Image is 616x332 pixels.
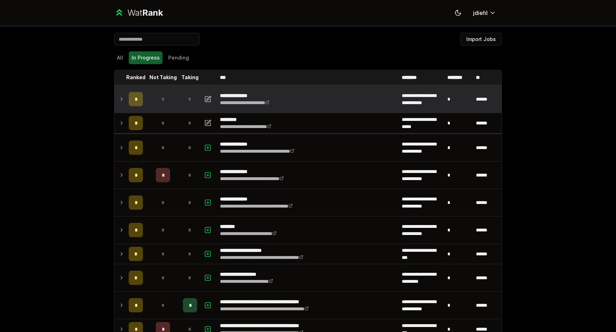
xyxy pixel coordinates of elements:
[127,7,163,19] div: Wat
[460,33,502,46] button: Import Jobs
[126,74,145,81] p: Ranked
[467,6,502,19] button: jdiehl
[129,51,163,64] button: In Progress
[114,51,126,64] button: All
[181,74,199,81] p: Taking
[473,9,488,17] span: jdiehl
[142,7,163,18] span: Rank
[165,51,192,64] button: Pending
[149,74,177,81] p: Not Taking
[114,7,163,19] a: WatRank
